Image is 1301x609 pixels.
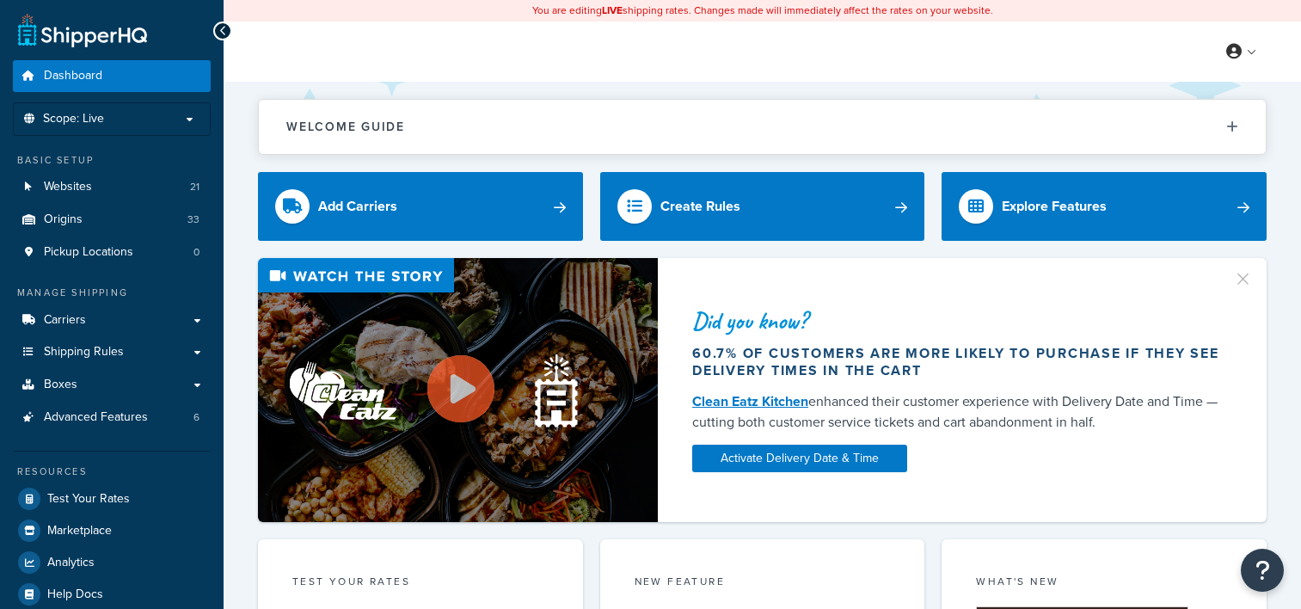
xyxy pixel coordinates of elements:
[259,100,1266,154] button: Welcome Guide
[1002,194,1107,218] div: Explore Features
[13,237,211,268] li: Pickup Locations
[43,112,104,126] span: Scope: Live
[602,3,623,18] b: LIVE
[13,547,211,578] a: Analytics
[13,171,211,203] a: Websites21
[600,172,925,241] a: Create Rules
[13,336,211,368] a: Shipping Rules
[44,212,83,227] span: Origins
[942,172,1267,241] a: Explore Features
[44,69,102,83] span: Dashboard
[258,258,658,522] img: Video thumbnail
[1241,549,1284,592] button: Open Resource Center
[193,410,199,425] span: 6
[692,445,907,472] a: Activate Delivery Date & Time
[13,483,211,514] a: Test Your Rates
[13,402,211,434] li: Advanced Features
[13,304,211,336] a: Carriers
[13,60,211,92] a: Dashboard
[13,153,211,168] div: Basic Setup
[13,402,211,434] a: Advanced Features6
[692,391,1222,433] div: enhanced their customer experience with Delivery Date and Time — cutting both customer service ti...
[13,464,211,479] div: Resources
[13,171,211,203] li: Websites
[44,410,148,425] span: Advanced Features
[258,172,583,241] a: Add Carriers
[13,237,211,268] a: Pickup Locations0
[13,204,211,236] a: Origins33
[47,524,112,538] span: Marketplace
[13,369,211,401] a: Boxes
[692,345,1222,379] div: 60.7% of customers are more likely to purchase if they see delivery times in the cart
[13,204,211,236] li: Origins
[13,515,211,546] a: Marketplace
[44,313,86,328] span: Carriers
[286,120,405,133] h2: Welcome Guide
[190,180,199,194] span: 21
[44,180,92,194] span: Websites
[660,194,740,218] div: Create Rules
[47,587,103,602] span: Help Docs
[976,574,1232,594] div: What's New
[635,574,891,594] div: New Feature
[44,245,133,260] span: Pickup Locations
[318,194,397,218] div: Add Carriers
[292,574,549,594] div: Test your rates
[692,309,1222,333] div: Did you know?
[47,556,95,570] span: Analytics
[47,492,130,507] span: Test Your Rates
[692,391,808,411] a: Clean Eatz Kitchen
[187,212,199,227] span: 33
[44,345,124,360] span: Shipping Rules
[44,378,77,392] span: Boxes
[193,245,199,260] span: 0
[13,286,211,300] div: Manage Shipping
